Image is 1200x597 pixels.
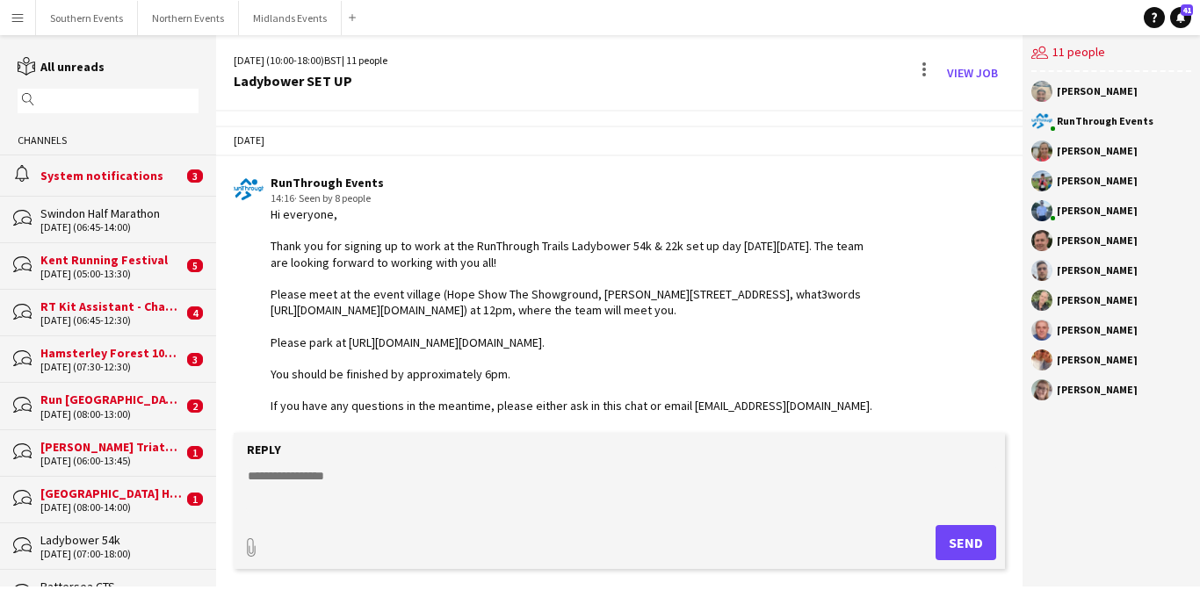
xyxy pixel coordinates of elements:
div: [PERSON_NAME] [1057,176,1138,186]
div: Run [GEOGRAPHIC_DATA] [40,392,183,407]
div: Kent Running Festival [40,252,183,268]
span: BST [324,54,342,67]
a: All unreads [18,59,105,75]
a: 41 [1170,7,1191,28]
label: Reply [247,442,281,457]
span: 1 [187,493,203,506]
div: [PERSON_NAME] [1057,295,1138,306]
div: [DATE] (06:45-14:00) [40,221,199,234]
span: 41 [1181,4,1193,16]
div: [PERSON_NAME] [1057,235,1138,246]
div: [PERSON_NAME] [1057,86,1138,97]
span: 3 [187,169,203,183]
span: 2 [187,399,203,413]
div: [PERSON_NAME] [1057,265,1138,276]
div: [DATE] (06:45-12:30) [40,314,183,327]
div: [PERSON_NAME] [1057,205,1138,216]
div: 11 people [1031,35,1191,72]
button: Northern Events [138,1,239,35]
div: [DATE] (07:00-18:00) [40,548,199,560]
div: Swindon Half Marathon [40,205,199,221]
div: [GEOGRAPHIC_DATA] Half Marathon [40,486,183,501]
div: [PERSON_NAME] [1057,146,1138,156]
div: 14:16 [271,191,879,206]
div: Battersea CTS [40,579,199,594]
div: Hi everyone, Thank you for signing up to work at the RunThrough Trails Ladybower 54k & 22k set up... [271,206,879,478]
span: 5 [187,259,203,272]
div: [DATE] (07:30-12:30) [40,361,183,373]
div: [PERSON_NAME] [1057,385,1138,395]
button: Southern Events [36,1,138,35]
div: [PERSON_NAME] Triathlon + Run [40,439,183,455]
button: Midlands Events [239,1,342,35]
div: [DATE] [216,126,1023,155]
div: RunThrough Events [271,175,879,191]
a: View Job [940,59,1005,87]
button: Send [936,525,996,560]
div: System notifications [40,168,183,183]
div: [DATE] (06:00-13:45) [40,455,183,467]
div: Ladybower 54k [40,532,199,548]
div: [DATE] (08:00-14:00) [40,501,183,514]
span: 4 [187,306,203,320]
span: 3 [187,353,203,366]
div: Ladybower SET UP [234,73,387,89]
div: Hamsterley Forest 10k & Half Marathon [40,345,183,361]
div: [PERSON_NAME] [1057,325,1138,335]
div: [DATE] (10:00-18:00) | 11 people [234,53,387,68]
div: [PERSON_NAME] [1057,355,1138,365]
span: · Seen by 8 people [294,191,371,205]
div: RT Kit Assistant - Chariots of Fire [40,298,183,314]
div: [DATE] (05:00-13:30) [40,268,183,280]
div: [DATE] (08:00-13:00) [40,408,183,421]
span: 1 [187,446,203,459]
div: RunThrough Events [1057,116,1153,126]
